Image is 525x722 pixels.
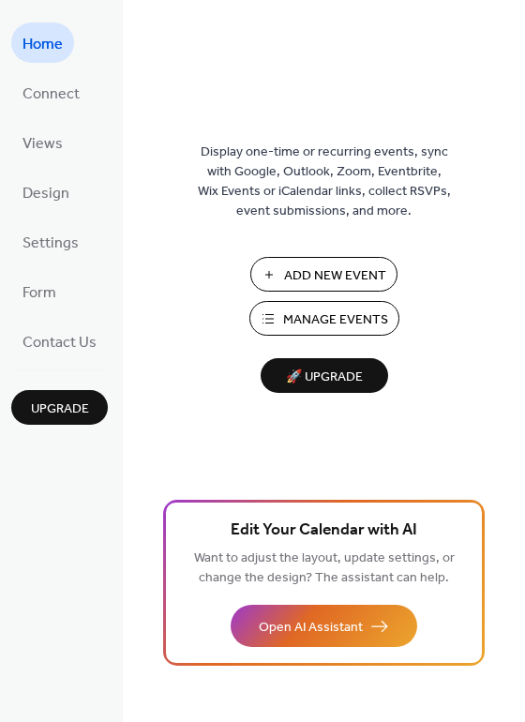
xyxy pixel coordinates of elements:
[231,605,417,647] button: Open AI Assistant
[284,266,386,286] span: Add New Event
[250,257,397,292] button: Add New Event
[11,321,108,361] a: Contact Us
[31,399,89,419] span: Upgrade
[22,80,80,109] span: Connect
[194,546,455,591] span: Want to adjust the layout, update settings, or change the design? The assistant can help.
[22,328,97,357] span: Contact Us
[231,518,417,544] span: Edit Your Calendar with AI
[11,122,74,162] a: Views
[22,129,63,158] span: Views
[11,172,81,212] a: Design
[22,30,63,59] span: Home
[11,271,67,311] a: Form
[11,23,74,63] a: Home
[259,618,363,638] span: Open AI Assistant
[11,72,91,113] a: Connect
[249,301,399,336] button: Manage Events
[22,278,56,308] span: Form
[11,390,108,425] button: Upgrade
[11,221,90,262] a: Settings
[261,358,388,393] button: 🚀 Upgrade
[272,365,377,390] span: 🚀 Upgrade
[22,229,79,258] span: Settings
[22,179,69,208] span: Design
[198,143,451,221] span: Display one-time or recurring events, sync with Google, Outlook, Zoom, Eventbrite, Wix Events or ...
[283,310,388,330] span: Manage Events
